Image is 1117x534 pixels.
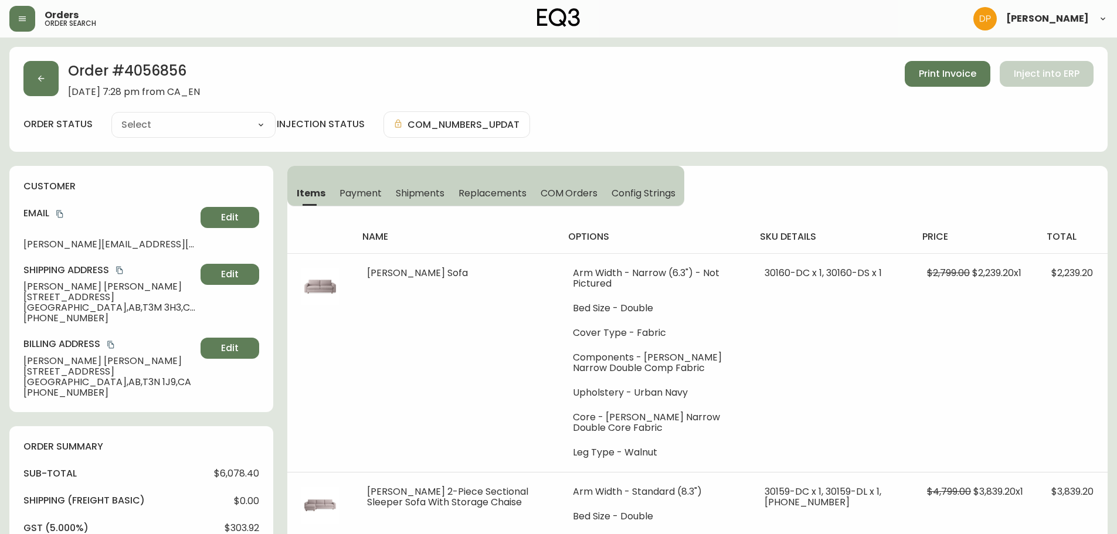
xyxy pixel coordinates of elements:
[221,342,239,355] span: Edit
[927,485,971,498] span: $4,799.00
[201,264,259,285] button: Edit
[23,440,259,453] h4: order summary
[573,487,736,497] li: Arm Width - Standard (8.3")
[367,485,528,509] span: [PERSON_NAME] 2-Piece Sectional Sleeper Sofa With Storage Chaise
[612,187,675,199] span: Config Strings
[362,230,549,243] h4: name
[23,313,196,324] span: [PHONE_NUMBER]
[105,339,117,351] button: copy
[1047,230,1098,243] h4: total
[1051,266,1093,280] span: $2,239.20
[973,7,997,30] img: b0154ba12ae69382d64d2f3159806b19
[339,187,382,199] span: Payment
[23,356,196,366] span: [PERSON_NAME] [PERSON_NAME]
[201,338,259,359] button: Edit
[23,180,259,193] h4: customer
[297,187,325,199] span: Items
[45,20,96,27] h5: order search
[367,266,468,280] span: [PERSON_NAME] Sofa
[573,352,736,373] li: Components - [PERSON_NAME] Narrow Double Comp Fabric
[1006,14,1089,23] span: [PERSON_NAME]
[573,387,736,398] li: Upholstery - Urban Navy
[23,387,196,398] span: [PHONE_NUMBER]
[23,494,145,507] h4: Shipping ( Freight Basic )
[68,61,200,87] h2: Order # 4056856
[301,487,339,524] img: 1609a691-be1a-450e-9c0b-e4f09c35b95d.jpg
[972,266,1021,280] span: $2,239.20 x 1
[221,268,239,281] span: Edit
[922,230,1028,243] h4: price
[23,264,196,277] h4: Shipping Address
[23,366,196,377] span: [STREET_ADDRESS]
[214,468,259,479] span: $6,078.40
[573,303,736,314] li: Bed Size - Double
[927,266,970,280] span: $2,799.00
[225,523,259,533] span: $303.92
[201,207,259,228] button: Edit
[45,11,79,20] span: Orders
[537,8,580,27] img: logo
[541,187,598,199] span: COM Orders
[973,485,1023,498] span: $3,839.20 x 1
[301,268,339,305] img: a01fb6e8-7e39-4623-b688-c5e3ba3adb4d.jpg
[396,187,445,199] span: Shipments
[568,230,741,243] h4: options
[573,268,736,289] li: Arm Width - Narrow (6.3") - Not Pictured
[765,266,882,280] span: 30160-DC x 1, 30160-DS x 1
[1051,485,1094,498] span: $3,839.20
[54,208,66,220] button: copy
[23,207,196,220] h4: Email
[23,239,196,250] span: [PERSON_NAME][EMAIL_ADDRESS][PERSON_NAME][DOMAIN_NAME]
[23,377,196,387] span: [GEOGRAPHIC_DATA] , AB , T3N 1J9 , CA
[277,118,365,131] h4: injection status
[573,511,736,522] li: Bed Size - Double
[234,496,259,506] span: $0.00
[573,447,736,458] li: Leg Type - Walnut
[573,328,736,338] li: Cover Type - Fabric
[919,67,976,80] span: Print Invoice
[760,230,904,243] h4: sku details
[221,211,239,224] span: Edit
[23,338,196,351] h4: Billing Address
[114,264,125,276] button: copy
[68,87,200,97] span: [DATE] 7:28 pm from CA_EN
[23,118,93,131] label: order status
[765,485,881,509] span: 30159-DC x 1, 30159-DL x 1, [PHONE_NUMBER]
[905,61,990,87] button: Print Invoice
[573,412,736,433] li: Core - [PERSON_NAME] Narrow Double Core Fabric
[459,187,526,199] span: Replacements
[23,292,196,302] span: [STREET_ADDRESS]
[23,467,77,480] h4: sub-total
[23,302,196,313] span: [GEOGRAPHIC_DATA] , AB , T3M 3H3 , CA
[23,281,196,292] span: [PERSON_NAME] [PERSON_NAME]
